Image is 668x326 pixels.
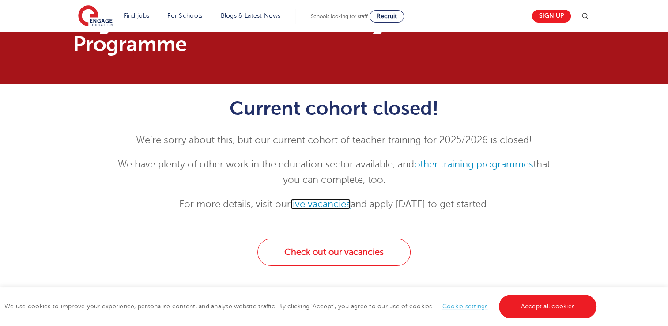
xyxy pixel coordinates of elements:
a: Sign up [532,10,571,23]
h1: Register for the Teacher Training Programme [73,12,417,55]
span: We use cookies to improve your experience, personalise content, and analyse website traffic. By c... [4,303,599,310]
span: Recruit [377,13,397,19]
a: Accept all cookies [499,295,597,318]
a: Blogs & Latest News [221,12,281,19]
p: We’re sorry about this, but our current cohort of teacher training for 2025/2026 is closed! [117,133,551,148]
a: For Schools [167,12,202,19]
a: Check out our vacancies [257,239,411,266]
p: For more details, visit our and apply [DATE] to get started. [117,197,551,212]
p: We have plenty of other work in the education sector available, and that you can complete, too. [117,157,551,188]
h1: Current cohort closed! [117,97,551,119]
span: Schools looking for staff [311,13,368,19]
img: Engage Education [78,5,113,27]
a: Cookie settings [442,303,488,310]
a: Recruit [370,10,404,23]
a: Find jobs [124,12,150,19]
a: live vacancies [291,199,351,209]
a: other training programmes [414,159,533,170]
